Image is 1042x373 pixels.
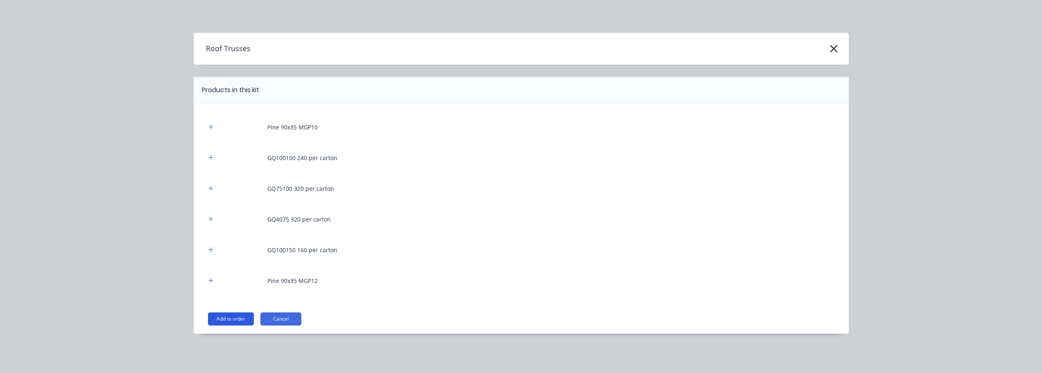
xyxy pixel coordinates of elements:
[267,123,318,131] div: Pine 90x35 MGP10
[194,41,251,57] h4: Roof Trusses
[267,215,331,224] div: GQ4075 320 per carton
[202,85,259,95] div: Products in this kit
[208,312,254,326] button: Add to order
[260,312,301,326] button: Cancel
[267,184,334,193] div: GQ75100 320 per carton
[267,276,318,285] div: Pine 90x35 MGP12
[267,246,337,254] div: GQ100150 160 per carton
[267,154,337,162] div: GQ100100 240 per carton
